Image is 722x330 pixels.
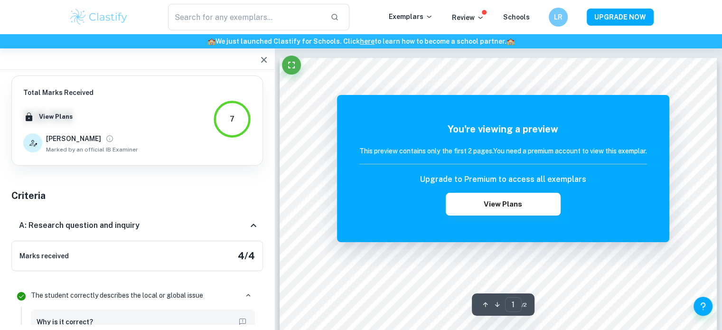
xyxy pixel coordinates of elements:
[37,110,75,124] button: View Plans
[69,8,129,27] img: Clastify logo
[16,291,27,302] svg: Correct
[282,56,301,75] button: Fullscreen
[359,122,647,136] h5: You're viewing a preview
[46,145,138,154] span: Marked by an official IB Examiner
[19,251,69,261] h6: Marks received
[23,87,138,98] h6: Total Marks Received
[31,290,203,301] p: The student correctly describes the local or global issue
[549,8,568,27] button: LR
[238,249,255,263] h5: 4 / 4
[236,315,249,329] button: Report mistake/confusion
[103,132,116,145] button: View full profile
[420,174,586,185] h6: Upgrade to Premium to access all exemplars
[360,38,375,45] a: here
[11,189,263,203] h5: Criteria
[452,12,484,23] p: Review
[694,297,713,316] button: Help and Feedback
[446,193,561,216] button: View Plans
[168,4,323,30] input: Search for any exemplars...
[37,317,93,327] h6: Why is it correct?
[506,38,515,45] span: 🏫
[522,301,527,309] span: / 2
[46,133,101,144] h6: [PERSON_NAME]
[553,12,563,22] h6: LR
[2,36,720,47] h6: We just launched Clastify for Schools. Click to learn how to become a school partner.
[359,146,647,156] h6: This preview contains only the first 2 pages. You need a premium account to view this exemplar.
[230,113,234,125] div: 7
[503,13,530,21] a: Schools
[19,220,140,231] h6: A: Research question and inquiry
[389,11,433,22] p: Exemplars
[11,210,263,241] div: A: Research question and inquiry
[207,38,216,45] span: 🏫
[587,9,654,26] button: UPGRADE NOW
